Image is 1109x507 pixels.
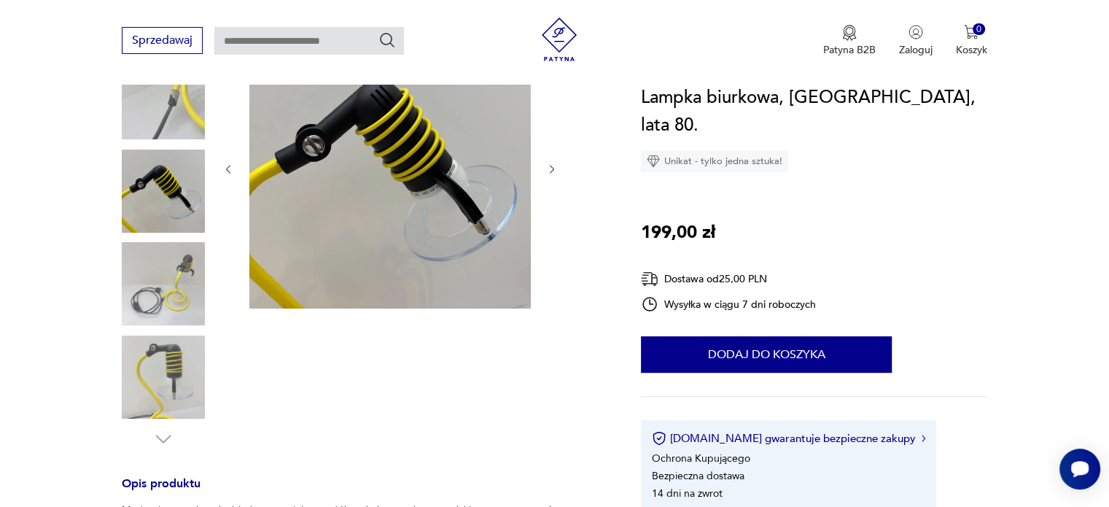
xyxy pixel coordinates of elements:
[823,25,876,57] a: Ikona medaluPatyna B2B
[652,487,723,500] li: 14 dni na zwrot
[641,150,788,172] div: Unikat - tylko jedna sztuka!
[908,25,923,39] img: Ikonka użytkownika
[537,18,581,61] img: Patyna - sklep z meblami i dekoracjami vintage
[122,242,205,325] img: Zdjęcie produktu Lampka biurkowa, Niemcy, lata 80.
[842,25,857,41] img: Ikona medalu
[641,270,816,288] div: Dostawa od 25,00 PLN
[964,25,978,39] img: Ikona koszyka
[652,431,925,446] button: [DOMAIN_NAME] gwarantuje bezpieczne zakupy
[378,31,396,49] button: Szukaj
[652,452,750,465] li: Ochrona Kupującego
[122,150,205,233] img: Zdjęcie produktu Lampka biurkowa, Niemcy, lata 80.
[641,219,715,247] p: 199,00 zł
[641,270,658,288] img: Ikona dostawy
[641,336,892,373] button: Dodaj do koszyka
[899,43,933,57] p: Zaloguj
[973,23,985,36] div: 0
[823,43,876,57] p: Patyna B2B
[122,336,205,419] img: Zdjęcie produktu Lampka biurkowa, Niemcy, lata 80.
[652,469,744,483] li: Bezpieczna dostawa
[122,56,205,139] img: Zdjęcie produktu Lampka biurkowa, Niemcy, lata 80.
[122,27,203,54] button: Sprzedawaj
[956,25,987,57] button: 0Koszyk
[899,25,933,57] button: Zaloguj
[641,84,987,139] h1: Lampka biurkowa, [GEOGRAPHIC_DATA], lata 80.
[647,155,660,168] img: Ikona diamentu
[122,479,606,503] h3: Opis produktu
[1059,449,1100,489] iframe: Smartsupp widget button
[652,431,666,446] img: Ikona certyfikatu
[956,43,987,57] p: Koszyk
[122,36,203,47] a: Sprzedawaj
[249,27,531,309] img: Zdjęcie produktu Lampka biurkowa, Niemcy, lata 80.
[641,295,816,313] div: Wysyłka w ciągu 7 dni roboczych
[823,25,876,57] button: Patyna B2B
[922,435,926,442] img: Ikona strzałki w prawo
